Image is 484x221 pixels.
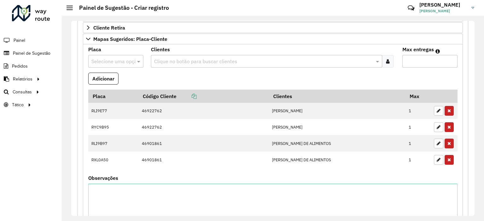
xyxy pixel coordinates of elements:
label: Observações [88,174,118,182]
a: Cliente Retira [83,22,463,33]
td: RYC9B95 [88,119,138,135]
td: 46901861 [138,152,269,168]
th: Código Cliente [138,90,269,103]
em: Máximo de clientes que serão colocados na mesma rota com os clientes informados [435,49,440,54]
td: 1 [406,103,431,119]
span: Consultas [13,89,32,95]
button: Adicionar [88,73,118,85]
td: 46922762 [138,119,269,135]
span: Painel de Sugestão [13,50,50,57]
span: Mapas Sugeridos: Placa-Cliente [93,36,167,41]
td: [PERSON_NAME] [269,119,406,135]
td: [PERSON_NAME] DE ALIMENTOS [269,152,406,168]
td: [PERSON_NAME] [269,103,406,119]
a: Copiar [176,93,197,99]
span: [PERSON_NAME] [419,8,467,14]
h3: [PERSON_NAME] [419,2,467,8]
a: Mapas Sugeridos: Placa-Cliente [83,34,463,44]
td: 46922762 [138,103,269,119]
label: Clientes [151,46,170,53]
th: Placa [88,90,138,103]
td: RLI9E77 [88,103,138,119]
span: Relatórios [13,76,32,82]
td: [PERSON_NAME] DE ALIMENTOS [269,135,406,152]
span: Pedidos [12,63,28,69]
label: Placa [88,46,101,53]
td: 1 [406,152,431,168]
td: 46901861 [138,135,269,152]
label: Max entregas [402,46,434,53]
th: Max [406,90,431,103]
td: RXL0A50 [88,152,138,168]
th: Clientes [269,90,406,103]
span: Tático [12,102,24,108]
td: RLI9B97 [88,135,138,152]
td: 1 [406,135,431,152]
span: Painel [14,37,25,44]
h2: Painel de Sugestão - Criar registro [73,4,169,11]
a: Contato Rápido [404,1,418,15]
td: 1 [406,119,431,135]
span: Cliente Retira [93,25,125,30]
